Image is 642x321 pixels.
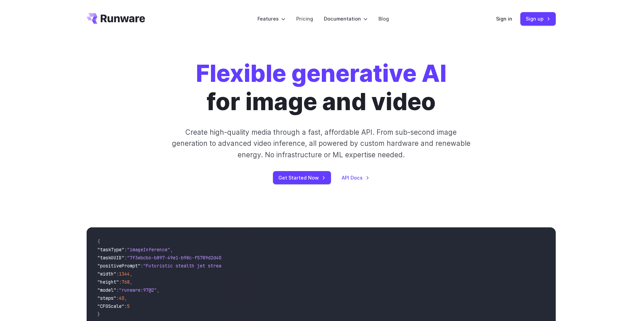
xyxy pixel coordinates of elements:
[122,279,130,285] span: 768
[97,311,100,317] span: }
[124,247,127,253] span: :
[124,303,127,309] span: :
[170,247,173,253] span: ,
[257,15,285,23] label: Features
[97,287,116,293] span: "model"
[87,13,145,24] a: Go to /
[196,59,447,116] h1: for image and video
[127,247,170,253] span: "imageInference"
[496,15,512,23] a: Sign in
[116,295,119,301] span: :
[97,238,100,245] span: {
[196,59,447,88] strong: Flexible generative AI
[171,127,471,160] p: Create high-quality media through a fast, affordable API. From sub-second image generation to adv...
[97,255,124,261] span: "taskUUID"
[141,263,143,269] span: :
[127,255,230,261] span: "7f3ebcb6-b897-49e1-b98c-f5789d2d40d7"
[157,287,159,293] span: ,
[124,295,127,301] span: ,
[119,279,122,285] span: :
[97,303,124,309] span: "CFGScale"
[97,295,116,301] span: "steps"
[296,15,313,23] a: Pricing
[116,271,119,277] span: :
[119,295,124,301] span: 40
[97,279,119,285] span: "height"
[130,279,132,285] span: ,
[116,287,119,293] span: :
[127,303,130,309] span: 5
[97,247,124,253] span: "taskType"
[342,174,369,182] a: API Docs
[97,263,141,269] span: "positivePrompt"
[130,271,132,277] span: ,
[378,15,389,23] a: Blog
[520,12,556,25] a: Sign up
[97,271,116,277] span: "width"
[324,15,368,23] label: Documentation
[273,171,331,184] a: Get Started Now
[143,263,389,269] span: "Futuristic stealth jet streaking through a neon-lit cityscape with glowing purple exhaust"
[124,255,127,261] span: :
[119,287,157,293] span: "runware:97@2"
[119,271,130,277] span: 1344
